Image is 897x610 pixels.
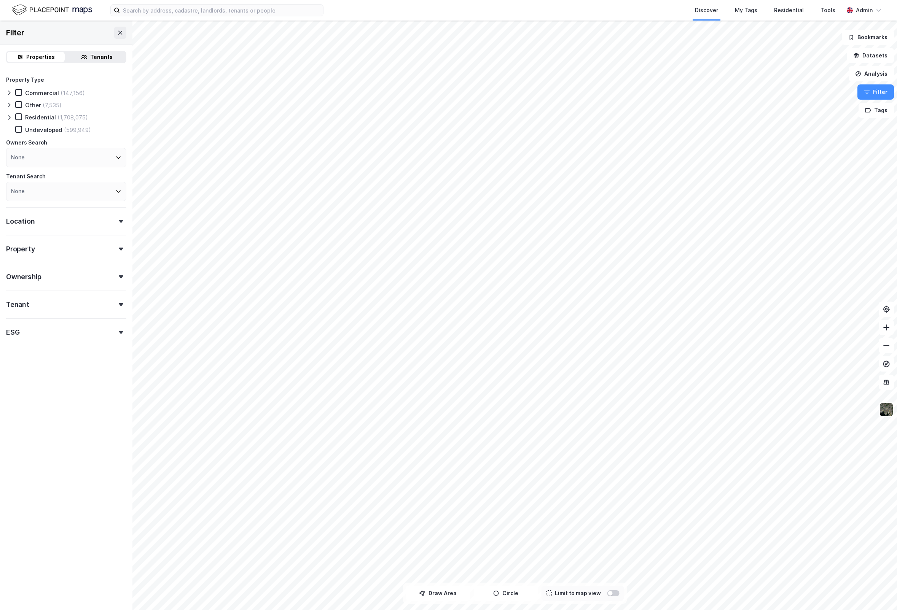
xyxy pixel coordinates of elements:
div: Filter [6,27,24,39]
div: (599,949) [64,126,91,133]
div: Tenant [6,300,29,309]
img: 9k= [879,402,894,417]
div: Residential [25,114,56,121]
div: Properties [26,52,55,62]
button: Datasets [847,48,894,63]
div: (1,708,075) [57,114,88,121]
button: Bookmarks [842,30,894,45]
div: Owners Search [6,138,47,147]
div: Residential [774,6,804,15]
div: Location [6,217,35,226]
div: Discover [695,6,718,15]
button: Draw Area [406,586,470,601]
div: Property [6,245,35,254]
div: (147,156) [61,89,85,97]
div: Commercial [25,89,59,97]
iframe: Chat Widget [859,573,897,610]
div: Other [25,102,41,109]
img: logo.f888ab2527a4732fd821a326f86c7f29.svg [12,3,92,17]
button: Circle [473,586,538,601]
div: Undeveloped [25,126,62,133]
div: Tenants [90,52,113,62]
div: None [11,187,25,196]
div: Ownership [6,272,41,281]
div: Property Type [6,75,44,84]
div: ESG [6,328,19,337]
button: Analysis [849,66,894,81]
div: (7,535) [43,102,62,109]
button: Filter [857,84,894,100]
div: None [11,153,25,162]
div: Tenant Search [6,172,46,181]
button: Tags [859,103,894,118]
input: Search by address, cadastre, landlords, tenants or people [120,5,323,16]
div: Tools [821,6,835,15]
div: Limit to map view [555,589,601,598]
div: My Tags [735,6,757,15]
div: Admin [856,6,873,15]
